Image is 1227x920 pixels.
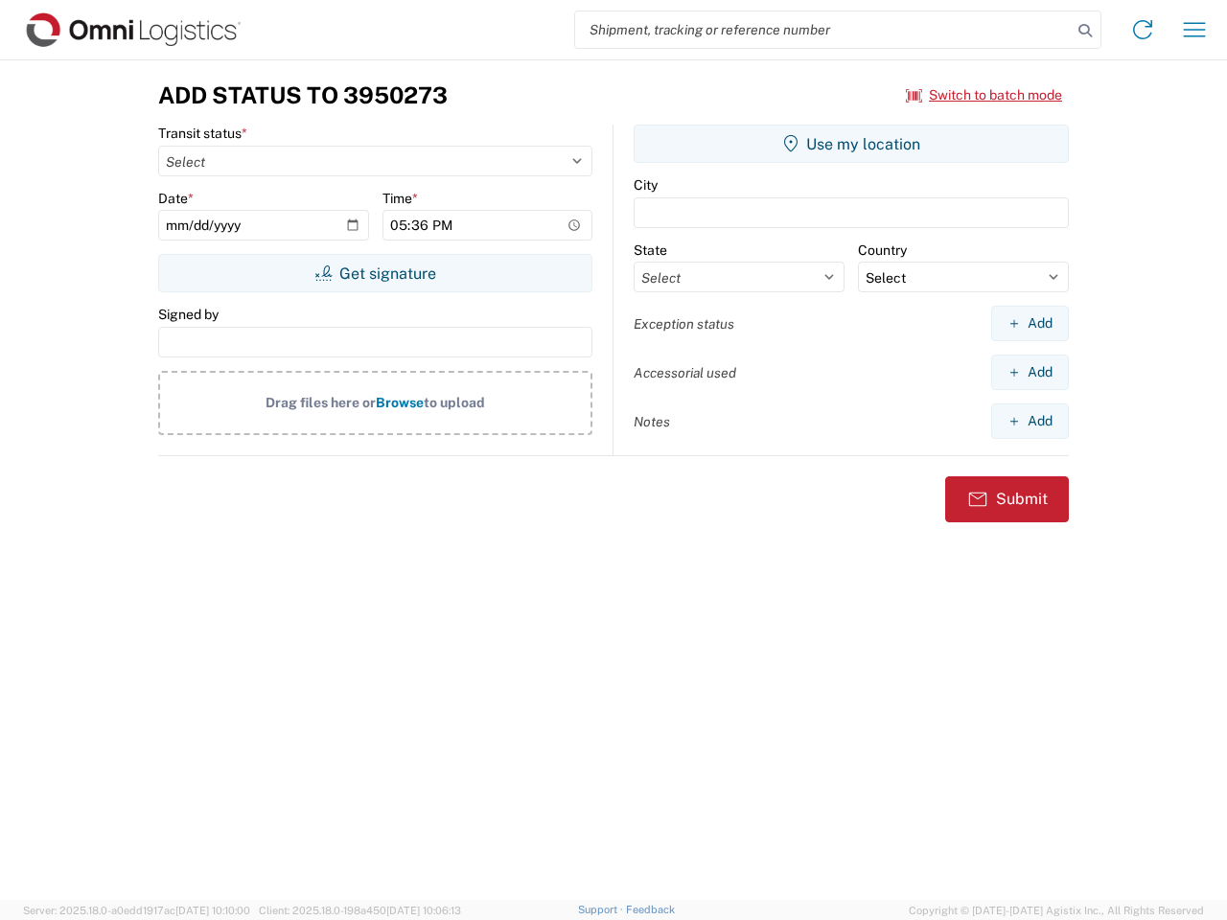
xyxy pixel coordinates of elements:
[634,125,1069,163] button: Use my location
[991,306,1069,341] button: Add
[158,306,219,323] label: Signed by
[424,395,485,410] span: to upload
[634,315,734,333] label: Exception status
[634,241,667,259] label: State
[634,413,670,430] label: Notes
[858,241,907,259] label: Country
[23,905,250,916] span: Server: 2025.18.0-a0edd1917ac
[382,190,418,207] label: Time
[909,902,1204,919] span: Copyright © [DATE]-[DATE] Agistix Inc., All Rights Reserved
[945,476,1069,522] button: Submit
[991,355,1069,390] button: Add
[175,905,250,916] span: [DATE] 10:10:00
[634,364,736,381] label: Accessorial used
[266,395,376,410] span: Drag files here or
[259,905,461,916] span: Client: 2025.18.0-198a450
[991,403,1069,439] button: Add
[158,81,448,109] h3: Add Status to 3950273
[578,904,626,915] a: Support
[376,395,424,410] span: Browse
[626,904,675,915] a: Feedback
[158,125,247,142] label: Transit status
[158,190,194,207] label: Date
[575,11,1072,48] input: Shipment, tracking or reference number
[158,254,592,292] button: Get signature
[906,80,1062,111] button: Switch to batch mode
[386,905,461,916] span: [DATE] 10:06:13
[634,176,658,194] label: City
